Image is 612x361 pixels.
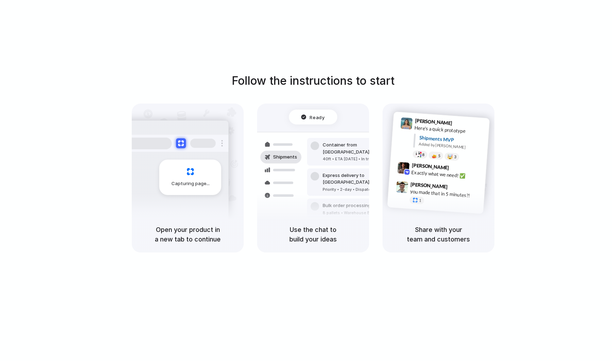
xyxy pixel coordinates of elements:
h1: Follow the instructions to start [232,72,395,89]
span: Capturing page [171,180,211,187]
div: you made that in 5 minutes?! [410,188,481,200]
span: [PERSON_NAME] [415,117,452,127]
h5: Share with your team and customers [391,225,486,244]
div: Exactly what we need! ✅ [411,168,482,180]
span: 9:41 AM [454,120,469,129]
span: 9:42 AM [451,165,466,173]
div: 8 pallets • Warehouse B • Packed [323,210,389,216]
div: Express delivery to [GEOGRAPHIC_DATA] [323,172,399,186]
div: 🤯 [447,154,453,159]
span: 1 [419,199,421,202]
div: Here's a quick prototype [414,124,485,136]
div: Bulk order processing [323,202,389,209]
span: Shipments [273,154,297,161]
span: 9:47 AM [450,184,464,192]
span: [PERSON_NAME] [412,161,449,172]
div: Added by [PERSON_NAME] [419,141,484,151]
div: 40ft • ETA [DATE] • In transit [323,156,399,162]
h5: Use the chat to build your ideas [266,225,361,244]
div: Shipments MVP [419,134,484,146]
span: 8 [422,153,425,157]
span: 3 [454,155,457,159]
span: Ready [310,113,325,121]
span: 5 [438,154,441,158]
span: [PERSON_NAME] [410,180,448,191]
div: Priority • 2-day • Dispatched [323,187,399,193]
h5: Open your product in a new tab to continue [140,225,235,244]
div: Container from [GEOGRAPHIC_DATA] [323,141,399,155]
